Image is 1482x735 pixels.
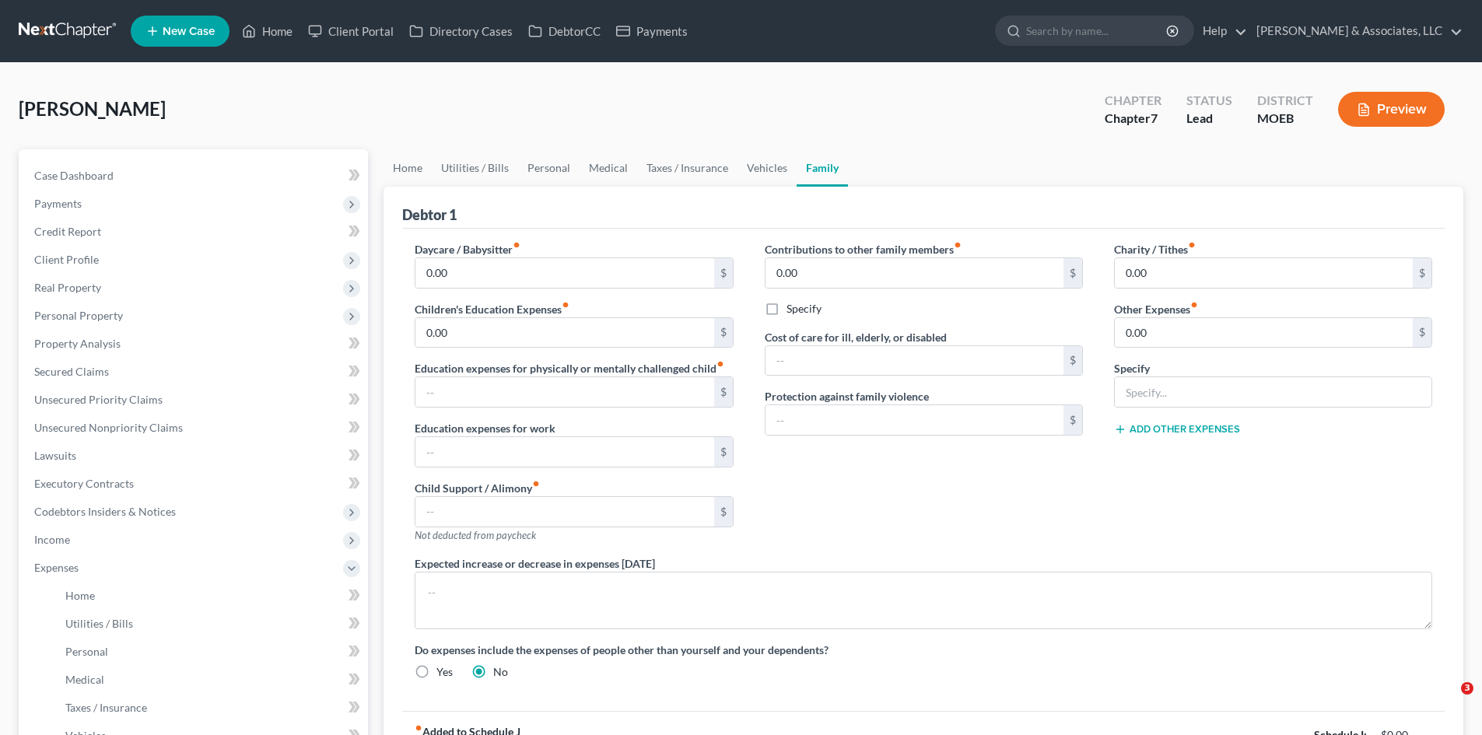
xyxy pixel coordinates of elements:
a: Unsecured Priority Claims [22,386,368,414]
label: Specify [787,301,822,317]
label: Expected increase or decrease in expenses [DATE] [415,555,655,572]
a: Medical [580,149,637,187]
input: -- [415,497,713,527]
label: Children's Education Expenses [415,301,569,317]
a: Help [1195,17,1247,45]
label: Other Expenses [1114,301,1198,317]
span: [PERSON_NAME] [19,97,166,120]
span: Property Analysis [34,337,121,350]
label: Do expenses include the expenses of people other than yourself and your dependents? [415,642,1432,658]
a: Taxes / Insurance [53,694,368,722]
a: Personal [518,149,580,187]
div: $ [714,497,733,527]
i: fiber_manual_record [716,360,724,368]
div: Debtor 1 [402,205,457,224]
input: -- [766,405,1063,435]
a: Credit Report [22,218,368,246]
input: -- [766,346,1063,376]
span: Secured Claims [34,365,109,378]
label: Cost of care for ill, elderly, or disabled [765,329,947,345]
label: No [493,664,508,680]
a: Lawsuits [22,442,368,470]
input: Search by name... [1026,16,1168,45]
div: $ [714,437,733,467]
span: New Case [163,26,215,37]
div: $ [1063,258,1082,288]
span: Income [34,533,70,546]
a: Property Analysis [22,330,368,358]
iframe: Intercom live chat [1429,682,1466,719]
a: Family [797,149,848,187]
input: -- [415,377,713,407]
a: [PERSON_NAME] & Associates, LLC [1249,17,1463,45]
span: Codebtors Insiders & Notices [34,505,176,518]
label: Education expenses for work [415,420,555,436]
input: -- [415,318,713,348]
label: Contributions to other family members [765,241,962,257]
a: Unsecured Nonpriority Claims [22,414,368,442]
div: Chapter [1105,92,1161,110]
label: Daycare / Babysitter [415,241,520,257]
span: Real Property [34,281,101,294]
span: Medical [65,673,104,686]
span: Credit Report [34,225,101,238]
label: Child Support / Alimony [415,480,540,496]
a: Utilities / Bills [432,149,518,187]
i: fiber_manual_record [1190,301,1198,309]
button: Add Other Expenses [1114,423,1240,436]
span: Personal Property [34,309,123,322]
label: Protection against family violence [765,388,929,404]
a: DebtorCC [520,17,608,45]
i: fiber_manual_record [954,241,962,249]
div: Lead [1186,110,1232,128]
span: Expenses [34,561,79,574]
span: Unsecured Priority Claims [34,393,163,406]
i: fiber_manual_record [532,480,540,488]
span: 3 [1461,682,1473,695]
span: Payments [34,197,82,210]
a: Case Dashboard [22,162,368,190]
div: $ [714,258,733,288]
label: Charity / Tithes [1114,241,1196,257]
span: Utilities / Bills [65,617,133,630]
a: Taxes / Insurance [637,149,737,187]
i: fiber_manual_record [415,724,422,732]
a: Secured Claims [22,358,368,386]
div: $ [714,377,733,407]
a: Vehicles [737,149,797,187]
div: $ [1413,258,1431,288]
span: Personal [65,645,108,658]
a: Directory Cases [401,17,520,45]
button: Preview [1338,92,1445,127]
span: Home [65,589,95,602]
div: Chapter [1105,110,1161,128]
span: Not deducted from paycheck [415,529,536,541]
label: Education expenses for physically or mentally challenged child [415,360,724,376]
a: Client Portal [300,17,401,45]
a: Medical [53,666,368,694]
span: Lawsuits [34,449,76,462]
span: Executory Contracts [34,477,134,490]
a: Utilities / Bills [53,610,368,638]
div: $ [714,318,733,348]
a: Payments [608,17,695,45]
div: MOEB [1257,110,1313,128]
input: Specify... [1115,377,1431,407]
div: Status [1186,92,1232,110]
a: Home [234,17,300,45]
span: 7 [1151,110,1158,125]
input: -- [1115,318,1413,348]
span: Client Profile [34,253,99,266]
input: -- [1115,258,1413,288]
input: -- [415,258,713,288]
a: Personal [53,638,368,666]
a: Home [53,582,368,610]
input: -- [415,437,713,467]
input: -- [766,258,1063,288]
div: $ [1063,346,1082,376]
div: District [1257,92,1313,110]
i: fiber_manual_record [1188,241,1196,249]
span: Unsecured Nonpriority Claims [34,421,183,434]
div: $ [1063,405,1082,435]
label: Yes [436,664,453,680]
